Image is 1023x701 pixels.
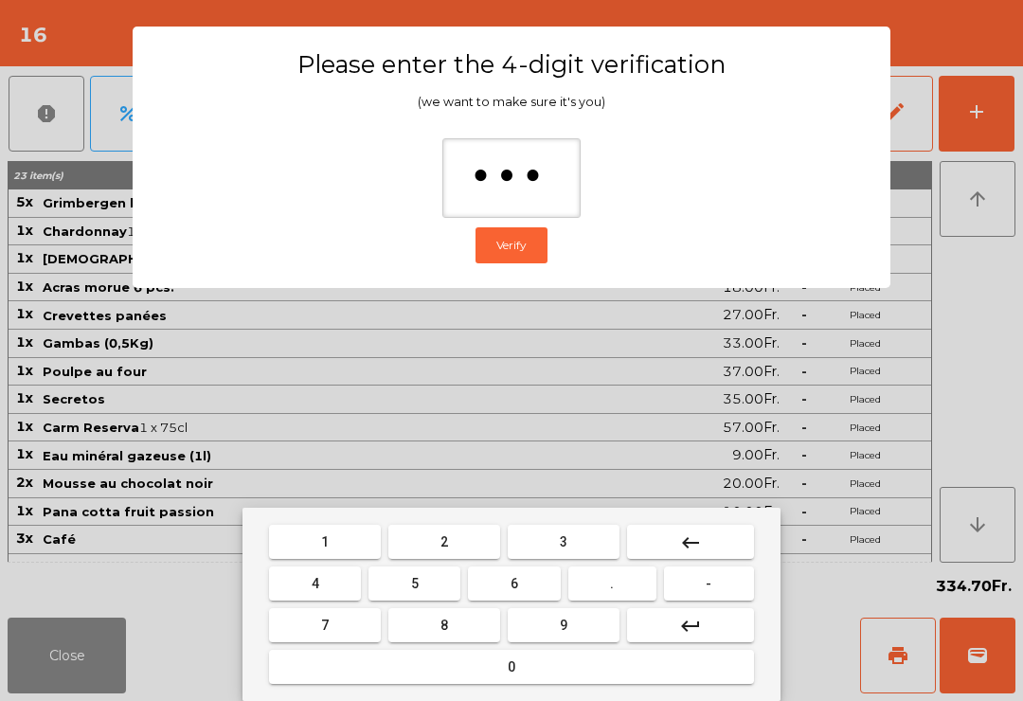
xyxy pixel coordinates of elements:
span: 5 [411,576,419,591]
h3: Please enter the 4-digit verification [170,49,853,80]
span: (we want to make sure it's you) [418,95,605,109]
span: 7 [321,618,329,633]
button: 1 [269,525,381,559]
button: 0 [269,650,754,684]
button: 2 [388,525,500,559]
button: 4 [269,566,361,601]
button: 8 [388,608,500,642]
mat-icon: keyboard_return [679,615,702,638]
mat-icon: keyboard_backspace [679,531,702,554]
button: . [568,566,656,601]
span: 4 [312,576,319,591]
button: 6 [468,566,560,601]
button: - [664,566,754,601]
span: 0 [508,659,515,674]
span: 6 [511,576,518,591]
span: 9 [560,618,567,633]
span: 3 [560,534,567,549]
span: 8 [440,618,448,633]
button: Verify [476,227,547,263]
button: 9 [508,608,619,642]
button: 7 [269,608,381,642]
span: . [610,576,614,591]
span: - [706,576,711,591]
button: 3 [508,525,619,559]
span: 1 [321,534,329,549]
button: 5 [368,566,460,601]
span: 2 [440,534,448,549]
